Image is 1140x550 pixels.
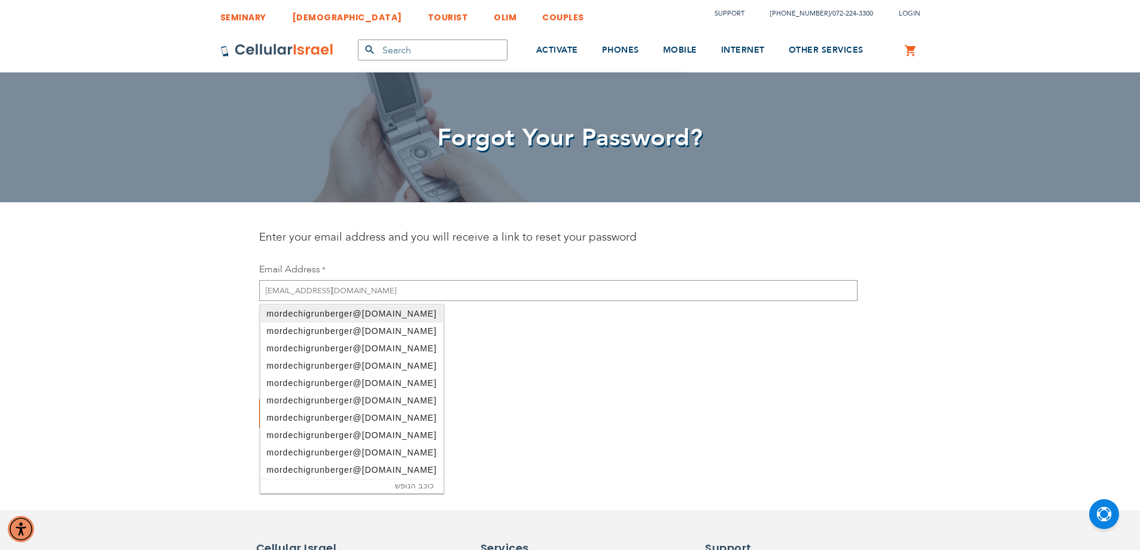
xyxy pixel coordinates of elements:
[259,229,858,245] div: Enter your email address and you will receive a link to reset your password
[259,399,367,429] button: Send Email
[536,28,578,73] a: ACTIVATE
[358,39,507,60] input: Search
[353,445,437,460] span: @[DOMAIN_NAME]
[758,5,873,22] li: /
[715,9,744,18] a: Support
[770,9,830,18] a: [PHONE_NUMBER]
[353,463,437,478] span: @[DOMAIN_NAME]
[259,263,326,276] label: Email Address
[267,393,353,408] span: mordechigrunberger
[259,324,441,371] iframe: reCAPTCHA
[8,516,34,542] div: Accessibility Menu
[663,44,697,56] span: MOBILE
[789,28,864,73] a: OTHER SERVICES
[267,306,353,321] span: mordechigrunberger
[899,9,920,18] span: Login
[267,428,353,443] span: mordechigrunberger
[267,463,353,478] span: mordechigrunberger
[353,411,437,426] span: @[DOMAIN_NAME]
[789,44,864,56] span: OTHER SERVICES
[428,3,469,25] a: TOURIST
[353,428,437,443] span: @[DOMAIN_NAME]
[267,358,353,373] span: mordechigrunberger
[267,341,353,356] span: mordechigrunberger
[602,44,639,56] span: PHONES
[292,3,402,25] a: [DEMOGRAPHIC_DATA]
[353,376,437,391] span: @[DOMAIN_NAME]
[353,324,437,339] span: @[DOMAIN_NAME]
[353,341,437,356] span: @[DOMAIN_NAME]
[494,3,516,25] a: OLIM
[353,306,437,321] span: @[DOMAIN_NAME]
[353,393,437,408] span: @[DOMAIN_NAME]
[267,324,353,339] span: mordechigrunberger
[395,481,434,490] a: כוכב הנופש
[267,411,353,426] span: mordechigrunberger
[220,3,266,25] a: SEMINARY
[267,376,353,391] span: mordechigrunberger
[602,28,639,73] a: PHONES
[721,28,765,73] a: INTERNET
[542,3,584,25] a: COUPLES
[536,44,578,56] span: ACTIVATE
[437,121,703,154] span: Forgot Your Password?
[832,9,873,18] a: 072-224-3300
[220,43,334,57] img: Cellular Israel Logo
[663,28,697,73] a: MOBILE
[721,44,765,56] span: INTERNET
[353,358,437,373] span: @[DOMAIN_NAME]
[267,445,353,460] span: mordechigrunberger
